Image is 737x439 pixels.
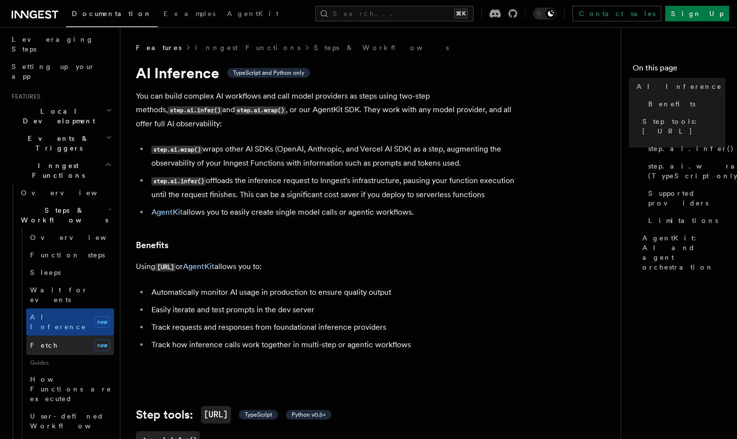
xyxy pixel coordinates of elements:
[633,78,725,95] a: AI Inference
[648,144,734,153] span: step.ai.infer()
[151,207,183,217] a: AgentKit
[30,251,105,259] span: Function steps
[26,407,114,435] a: User-defined Workflows
[8,93,40,101] span: Features
[94,316,110,328] span: new
[17,184,114,202] a: Overview
[26,336,114,355] a: Fetchnew
[94,339,110,351] span: new
[148,303,524,317] li: Easily iterate and test prompts in the dev server
[573,6,661,21] a: Contact sales
[12,63,95,80] span: Setting up your app
[136,64,524,82] h1: AI Inference
[151,177,206,186] code: step.ai.infer()
[314,43,449,52] a: Steps & Workflows
[30,341,58,349] span: Fetch
[648,216,718,225] span: Limitations
[26,308,114,336] a: AI Inferencenew
[30,234,130,241] span: Overview
[17,205,108,225] span: Steps & Workflows
[642,117,725,136] span: Step tools: [URL]
[30,286,88,304] span: Wait for events
[21,189,121,197] span: Overview
[26,371,114,407] a: How Functions are executed
[221,3,284,26] a: AgentKit
[454,9,468,18] kbd: ⌘K
[8,106,106,126] span: Local Development
[158,3,221,26] a: Examples
[148,338,524,352] li: Track how inference calls work together in multi-step or agentic workflows
[637,82,722,91] span: AI Inference
[633,62,725,78] h4: On this page
[639,229,725,276] a: AgentKit: AI and agent orchestration
[8,130,114,157] button: Events & Triggers
[168,106,222,115] code: step.ai.infer()
[533,8,557,19] button: Toggle dark mode
[8,102,114,130] button: Local Development
[8,58,114,85] a: Setting up your app
[30,313,86,331] span: AI Inference
[136,43,181,52] span: Features
[17,202,114,229] button: Steps & Workflows
[30,375,112,403] span: How Functions are executed
[26,355,114,371] span: Guides
[136,406,331,423] a: Step tools:[URL] TypeScript Python v0.5+
[292,411,326,419] span: Python v0.5+
[8,157,114,184] button: Inngest Functions
[642,233,725,272] span: AgentKit: AI and agent orchestration
[26,246,114,264] a: Function steps
[648,188,725,208] span: Supported providers
[648,99,695,109] span: Benefits
[201,406,231,423] code: [URL]
[136,238,168,252] a: Benefits
[155,263,176,271] code: [URL]
[8,161,105,180] span: Inngest Functions
[26,281,114,308] a: Wait for events
[644,140,725,157] a: step.ai.infer()
[148,286,524,299] li: Automatically monitor AI usage in production to ensure quality output
[644,157,725,185] a: step.ai.wrap() (TypeScript only)
[148,205,524,219] li: allows you to easily create single model calls or agentic workflows.
[665,6,729,21] a: Sign Up
[644,95,725,113] a: Benefits
[136,260,524,274] p: Using or allows you to:
[644,185,725,212] a: Supported providers
[183,262,214,271] a: AgentKit
[12,35,94,53] span: Leveraging Steps
[245,411,272,419] span: TypeScript
[148,142,524,170] li: wraps other AI SDKs (OpenAI, Anthropic, and Vercel AI SDK) as a step, augmenting the observabilit...
[164,10,215,17] span: Examples
[136,89,524,131] p: You can build complex AI workflows and call model providers as steps using two-step methods, and ...
[26,229,114,246] a: Overview
[195,43,300,52] a: Inngest Functions
[148,321,524,334] li: Track requests and responses from foundational inference providers
[151,146,202,154] code: step.ai.wrap()
[72,10,152,17] span: Documentation
[8,31,114,58] a: Leveraging Steps
[639,113,725,140] a: Step tools: [URL]
[30,412,117,430] span: User-defined Workflows
[66,3,158,27] a: Documentation
[26,264,114,281] a: Sleeps
[233,69,304,77] span: TypeScript and Python only
[227,10,278,17] span: AgentKit
[8,134,106,153] span: Events & Triggers
[148,174,524,202] li: offloads the inference request to Inngest's infrastructure, pausing your function execution until...
[30,269,61,276] span: Sleeps
[235,106,286,115] code: step.ai.wrap()
[315,6,474,21] button: Search...⌘K
[644,212,725,229] a: Limitations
